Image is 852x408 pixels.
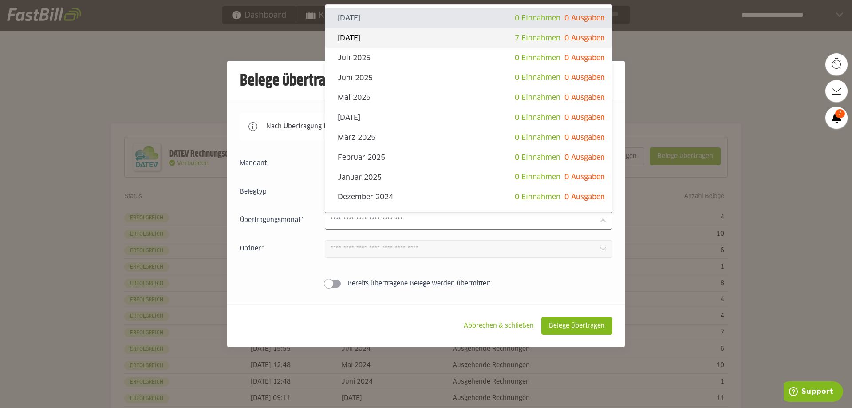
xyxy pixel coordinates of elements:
[515,55,560,62] span: 0 Einnahmen
[564,114,605,121] span: 0 Ausgaben
[325,48,612,68] sl-option: Juli 2025
[515,134,560,141] span: 0 Einnahmen
[564,154,605,161] span: 0 Ausgaben
[564,55,605,62] span: 0 Ausgaben
[515,154,560,161] span: 0 Einnahmen
[515,74,560,81] span: 0 Einnahmen
[325,148,612,168] sl-option: Februar 2025
[825,107,848,129] a: 7
[325,8,612,28] sl-option: [DATE]
[325,207,612,227] sl-option: [DATE]
[325,28,612,48] sl-option: [DATE]
[325,108,612,128] sl-option: [DATE]
[541,317,612,335] sl-button: Belege übertragen
[835,109,845,118] span: 7
[515,174,560,181] span: 0 Einnahmen
[564,134,605,141] span: 0 Ausgaben
[325,128,612,148] sl-option: März 2025
[515,114,560,121] span: 0 Einnahmen
[564,15,605,22] span: 0 Ausgaben
[564,174,605,181] span: 0 Ausgaben
[325,187,612,207] sl-option: Dezember 2024
[325,68,612,88] sl-option: Juni 2025
[515,94,560,101] span: 0 Einnahmen
[784,381,843,404] iframe: Öffnet ein Widget, in dem Sie weitere Informationen finden
[515,15,560,22] span: 0 Einnahmen
[564,194,605,201] span: 0 Ausgaben
[564,74,605,81] span: 0 Ausgaben
[325,88,612,108] sl-option: Mai 2025
[515,194,560,201] span: 0 Einnahmen
[240,279,612,288] sl-switch: Bereits übertragene Belege werden übermittelt
[515,35,560,42] span: 7 Einnahmen
[564,35,605,42] span: 0 Ausgaben
[456,317,541,335] sl-button: Abbrechen & schließen
[564,94,605,101] span: 0 Ausgaben
[325,167,612,187] sl-option: Januar 2025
